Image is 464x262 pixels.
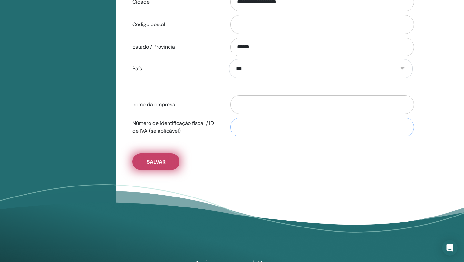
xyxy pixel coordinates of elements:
font: Estado / Província [132,44,175,50]
font: nome da empresa [132,101,175,108]
div: Open Intercom Messenger [442,240,458,256]
font: Número de identificação fiscal / ID de IVA (se aplicável) [132,120,214,134]
font: Salvar [147,158,166,165]
font: Código postal [132,21,165,28]
font: País [132,65,142,72]
button: Salvar [132,153,179,170]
